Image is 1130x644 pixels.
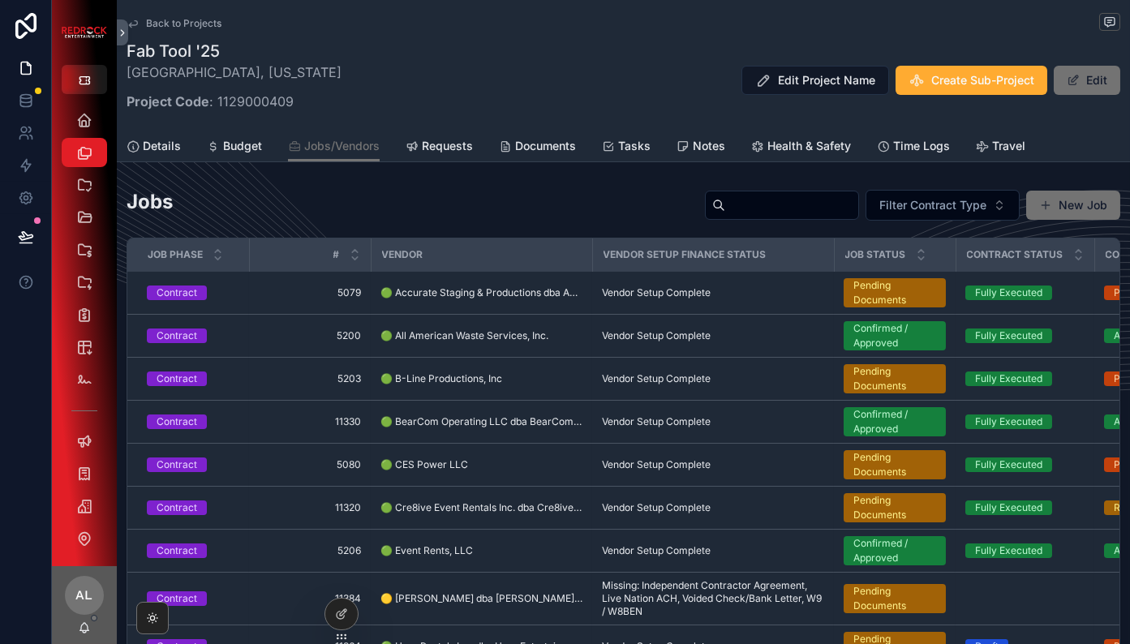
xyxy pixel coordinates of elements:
img: App logo [62,27,107,38]
div: Fully Executed [975,500,1042,515]
span: Documents [515,138,576,154]
span: Back to Projects [146,17,221,30]
a: Jobs/Vendors [288,131,380,162]
a: Tasks [602,131,651,164]
div: Contract [157,414,197,429]
div: Pending Documents [853,450,936,479]
a: Notes [677,131,725,164]
a: 🟢 BearCom Operating LLC dba BearCom dba Bearcom [380,415,582,428]
div: scrollable content [52,94,117,566]
strong: Project Code [127,93,209,109]
a: Vendor Setup Complete [602,501,824,514]
a: Travel [976,131,1025,164]
a: Budget [207,131,262,164]
h1: Fab Tool '25 [127,40,342,62]
span: Vendor [382,248,423,261]
div: Contract [157,500,197,515]
a: Fully Executed [965,328,1085,343]
a: 5080 [259,458,361,471]
div: Contract [157,328,197,343]
a: Fully Executed [965,457,1085,472]
a: Contract [147,457,239,472]
span: Contract Status [967,248,1063,261]
a: Time Logs [877,131,950,164]
a: Back to Projects [127,17,221,30]
a: 🟢 B-Line Productions, Inc [380,372,582,385]
a: Pending Documents [844,584,946,613]
a: Confirmed / Approved [844,536,946,565]
a: Pending Documents [844,450,946,479]
div: Fully Executed [975,371,1042,386]
button: Select Button [866,190,1020,221]
a: Documents [499,131,576,164]
a: Pending Documents [844,493,946,522]
div: Contract [157,543,197,558]
div: Confirmed / Approved [853,536,936,565]
a: Vendor Setup Complete [602,329,824,342]
p: [GEOGRAPHIC_DATA], [US_STATE] [127,62,342,82]
a: Fully Executed [965,371,1085,386]
a: Vendor Setup Complete [602,372,824,385]
a: 11320 [259,501,361,514]
a: Requests [406,131,473,164]
a: 5079 [259,286,361,299]
span: AL [76,586,93,605]
a: 5206 [259,544,361,557]
span: Details [143,138,181,154]
span: 11330 [259,415,361,428]
span: 🟢 All American Waste Services, Inc. [380,329,548,342]
span: Vendor Setup Complete [602,286,711,299]
div: Confirmed / Approved [853,321,936,350]
div: Confirmed / Approved [853,407,936,436]
div: Fully Executed [975,414,1042,429]
span: 5200 [259,329,361,342]
span: Requests [422,138,473,154]
a: 🟢 All American Waste Services, Inc. [380,329,582,342]
a: 🟢 Accurate Staging & Productions dba Accurate Staging [380,286,582,299]
a: Vendor Setup Complete [602,544,824,557]
button: New Job [1026,191,1120,220]
span: Budget [223,138,262,154]
div: Contract [157,591,197,606]
span: Edit Project Name [778,72,875,88]
a: Vendor Setup Complete [602,458,824,471]
div: Pending Documents [853,493,936,522]
a: 🟢 Cre8ive Event Rentals Inc. dba Cre8ive Events [380,501,582,514]
span: Notes [693,138,725,154]
span: Vendor Setup Finance Status [604,248,767,261]
a: Fully Executed [965,500,1085,515]
div: Fully Executed [975,543,1042,558]
div: Pending Documents [853,364,936,393]
a: Missing: Independent Contractor Agreement, Live Nation ACH, Voided Check/Bank Letter, W9 / W8BEN [602,579,824,618]
div: Contract [157,371,197,386]
span: Vendor Setup Complete [602,372,711,385]
a: 🟢 CES Power LLC [380,458,582,471]
span: 🟢 Event Rents, LLC [380,544,473,557]
div: Contract [157,286,197,300]
button: Edit Project Name [741,66,889,95]
div: Fully Executed [975,457,1042,472]
a: 11384 [259,592,361,605]
a: Contract [147,500,239,515]
span: Travel [992,138,1025,154]
span: Time Logs [893,138,950,154]
a: Contract [147,328,239,343]
span: Job Phase [148,248,203,261]
a: Contract [147,414,239,429]
span: Job Status [845,248,906,261]
a: Pending Documents [844,278,946,307]
a: 5203 [259,372,361,385]
a: Pending Documents [844,364,946,393]
a: Vendor Setup Complete [602,415,824,428]
span: Create Sub-Project [931,72,1034,88]
a: Fully Executed [965,543,1085,558]
a: Confirmed / Approved [844,407,946,436]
